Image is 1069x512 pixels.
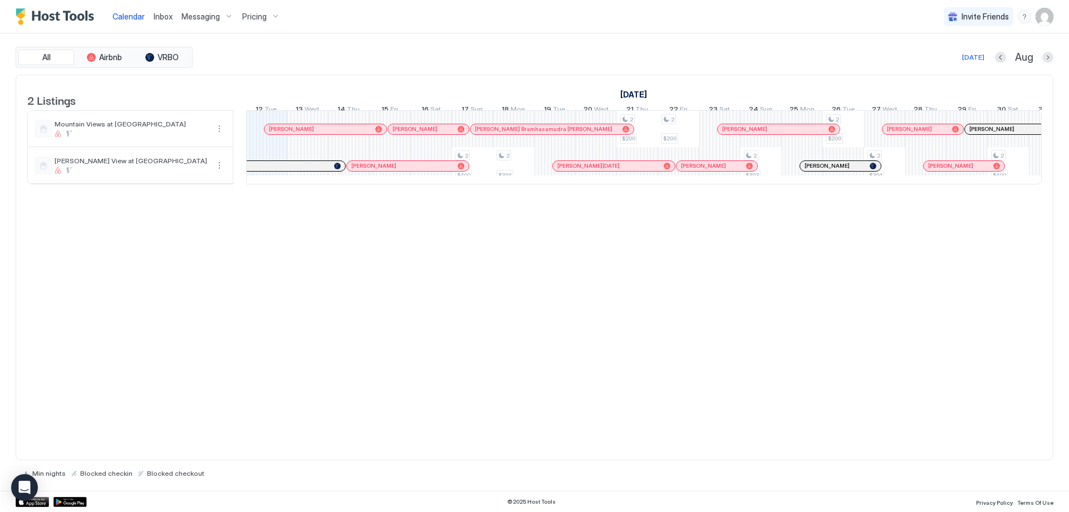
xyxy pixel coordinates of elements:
[502,105,509,116] span: 18
[787,103,817,119] a: August 25, 2025
[790,105,798,116] span: 25
[681,162,726,169] span: [PERSON_NAME]
[869,103,900,119] a: August 27, 2025
[242,12,267,22] span: Pricing
[335,103,362,119] a: August 14, 2025
[507,498,556,505] span: © 2025 Host Tools
[914,105,923,116] span: 28
[911,103,940,119] a: August 28, 2025
[1008,105,1018,116] span: Sat
[671,116,674,123] span: 2
[475,125,612,133] span: [PERSON_NAME] Bramhasamudra [PERSON_NAME]
[470,105,483,116] span: Sun
[666,103,690,119] a: August 22, 2025
[617,86,650,103] a: August 1, 2025
[11,474,38,501] div: Open Intercom Messenger
[32,469,66,477] span: Min nights
[669,105,678,116] span: 22
[16,47,193,68] div: tab-group
[296,105,303,116] span: 13
[465,152,468,159] span: 2
[419,103,444,119] a: August 16, 2025
[746,103,775,119] a: August 24, 2025
[969,125,1014,133] span: [PERSON_NAME]
[877,152,880,159] span: 2
[800,105,815,116] span: Mon
[253,103,279,119] a: August 12, 2025
[213,159,226,172] div: menu
[390,105,398,116] span: Fri
[709,105,718,116] span: 23
[27,91,76,108] span: 2 Listings
[630,116,633,123] span: 2
[976,496,1013,508] a: Privacy Policy
[1018,10,1031,23] div: menu
[264,105,277,116] span: Tue
[976,499,1013,506] span: Privacy Policy
[80,469,133,477] span: Blocked checkin
[16,497,49,507] a: App Store
[53,497,87,507] a: Google Play Store
[719,105,730,116] span: Sat
[958,105,967,116] span: 29
[760,105,772,116] span: Sun
[18,50,74,65] button: All
[832,105,841,116] span: 26
[581,103,611,119] a: August 20, 2025
[1017,499,1053,506] span: Terms Of Use
[997,105,1006,116] span: 30
[55,157,208,165] span: [PERSON_NAME] View at [GEOGRAPHIC_DATA]
[805,162,850,169] span: [PERSON_NAME]
[154,12,173,21] span: Inbox
[828,135,841,142] span: $200
[305,105,319,116] span: Wed
[158,52,179,62] span: VRBO
[421,105,429,116] span: 16
[544,105,551,116] span: 19
[869,172,882,179] span: $394
[928,162,973,169] span: [PERSON_NAME]
[154,11,173,22] a: Inbox
[1001,152,1004,159] span: 2
[213,122,226,135] div: menu
[459,103,486,119] a: August 17, 2025
[16,8,99,25] a: Host Tools Logo
[506,152,509,159] span: 2
[955,103,979,119] a: August 29, 2025
[498,172,512,179] span: $394
[99,52,122,62] span: Airbnb
[379,103,401,119] a: August 15, 2025
[213,159,226,172] button: More options
[553,105,565,116] span: Tue
[337,105,345,116] span: 14
[993,172,1006,179] span: $400
[55,120,208,128] span: Mountain Views at [GEOGRAPHIC_DATA]
[293,103,322,119] a: August 13, 2025
[594,105,609,116] span: Wed
[42,52,51,62] span: All
[842,105,855,116] span: Tue
[635,105,648,116] span: Thu
[1036,8,1053,26] div: User profile
[663,135,676,142] span: $200
[76,50,132,65] button: Airbnb
[393,125,438,133] span: [PERSON_NAME]
[1015,51,1033,64] span: Aug
[722,125,767,133] span: [PERSON_NAME]
[583,105,592,116] span: 20
[499,103,528,119] a: August 18, 2025
[829,103,857,119] a: August 26, 2025
[962,12,1009,22] span: Invite Friends
[112,12,145,21] span: Calendar
[968,105,976,116] span: Fri
[182,12,220,22] span: Messaging
[462,105,469,116] span: 17
[882,105,897,116] span: Wed
[995,52,1006,63] button: Previous month
[962,52,984,62] div: [DATE]
[836,116,839,123] span: 2
[872,105,881,116] span: 27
